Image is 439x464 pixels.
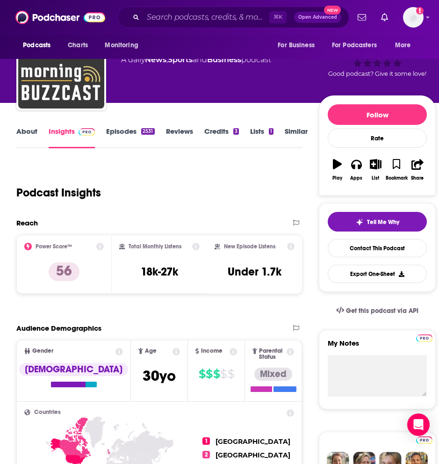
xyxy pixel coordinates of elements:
[18,22,104,109] img: SBJ Morning Buzzcast
[328,129,427,148] div: Rate
[377,9,392,25] a: Show notifications dropdown
[15,8,105,26] img: Podchaser - Follow, Share and Rate Podcasts
[202,451,210,458] span: 2
[250,127,273,148] a: Lists1
[328,104,427,125] button: Follow
[326,36,390,54] button: open menu
[143,367,176,385] span: 30 yo
[411,175,424,181] div: Share
[79,128,95,136] img: Podchaser Pro
[385,153,408,187] button: Bookmark
[117,7,349,28] div: Search podcasts, credits, & more...
[207,55,241,64] a: Business
[16,324,101,333] h2: Audience Demographics
[166,55,168,64] span: ,
[145,348,157,354] span: Age
[34,409,61,415] span: Countries
[49,127,95,148] a: InsightsPodchaser Pro
[16,186,101,200] h1: Podcast Insights
[346,307,418,315] span: Get this podcast via API
[329,299,426,322] a: Get this podcast via API
[202,437,210,445] span: 1
[298,15,337,20] span: Open Advanced
[16,36,63,54] button: open menu
[213,367,220,382] span: $
[366,153,385,187] button: List
[269,128,273,135] div: 1
[49,262,79,281] p: 56
[347,153,366,187] button: Apps
[332,175,342,181] div: Play
[224,243,275,250] h2: New Episode Listens
[62,36,94,54] a: Charts
[294,12,341,23] button: Open AdvancedNew
[254,368,292,381] div: Mixed
[278,39,315,52] span: For Business
[204,127,239,148] a: Credits3
[259,348,285,360] span: Parental Status
[201,348,223,354] span: Income
[332,39,377,52] span: For Podcasters
[166,127,193,148] a: Reviews
[216,437,290,446] span: [GEOGRAPHIC_DATA]
[228,265,281,279] h3: Under 1.7k
[68,39,88,52] span: Charts
[16,218,38,227] h2: Reach
[193,55,207,64] span: and
[206,367,212,382] span: $
[416,436,432,444] img: Podchaser Pro
[403,7,424,28] button: Show profile menu
[328,212,427,232] button: tell me why sparkleTell Me Why
[19,363,128,376] div: [DEMOGRAPHIC_DATA]
[285,127,308,148] a: Similar
[141,128,154,135] div: 2531
[168,55,193,64] a: Sports
[403,7,424,28] img: User Profile
[328,239,427,257] a: Contact This Podcast
[23,39,50,52] span: Podcasts
[350,175,362,181] div: Apps
[416,7,424,14] svg: Add a profile image
[367,218,399,226] span: Tell Me Why
[408,153,427,187] button: Share
[328,265,427,283] button: Export One-Sheet
[143,10,269,25] input: Search podcasts, credits, & more...
[220,367,227,382] span: $
[395,39,411,52] span: More
[416,333,432,342] a: Pro website
[328,70,426,77] span: Good podcast? Give it some love!
[416,435,432,444] a: Pro website
[98,36,150,54] button: open menu
[328,339,427,355] label: My Notes
[121,54,271,65] div: A daily podcast
[271,36,326,54] button: open menu
[106,127,154,148] a: Episodes2531
[199,367,205,382] span: $
[324,6,341,14] span: New
[216,451,290,459] span: [GEOGRAPHIC_DATA]
[36,243,72,250] h2: Power Score™
[403,7,424,28] span: Logged in as kkitamorn
[407,413,430,436] div: Open Intercom Messenger
[141,265,178,279] h3: 18k-27k
[16,127,37,148] a: About
[386,175,408,181] div: Bookmark
[145,55,166,64] a: News
[389,36,423,54] button: open menu
[372,175,379,181] div: List
[233,128,239,135] div: 3
[356,218,363,226] img: tell me why sparkle
[129,243,181,250] h2: Total Monthly Listens
[416,334,432,342] img: Podchaser Pro
[328,153,347,187] button: Play
[105,39,138,52] span: Monitoring
[354,9,370,25] a: Show notifications dropdown
[32,348,53,354] span: Gender
[269,11,287,23] span: ⌘ K
[228,367,234,382] span: $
